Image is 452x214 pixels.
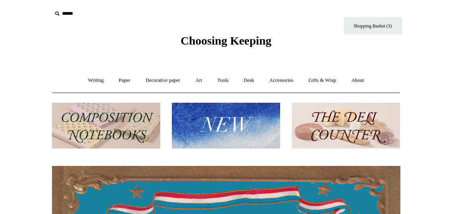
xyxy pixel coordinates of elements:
a: Tools [210,70,236,91]
a: Shopping Basket (3) [344,17,402,35]
a: Choosing Keeping [180,40,271,46]
a: Decorative paper [139,70,187,91]
a: Gifts & Wrap [301,70,343,91]
a: Writing [81,70,111,91]
a: About [344,70,371,91]
img: The Deli Counter [292,103,400,149]
a: Paper [112,70,137,91]
span: Choosing Keeping [180,34,271,47]
img: New.jpg__PID:f73bdf93-380a-4a35-bcfe-7823039498e1 [172,103,280,149]
a: Accessories [262,70,300,91]
a: Art [189,70,209,91]
a: Desk [237,70,261,91]
img: 202302 Composition ledgers.jpg__PID:69722ee6-fa44-49dd-a067-31375e5d54ec [52,103,160,149]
